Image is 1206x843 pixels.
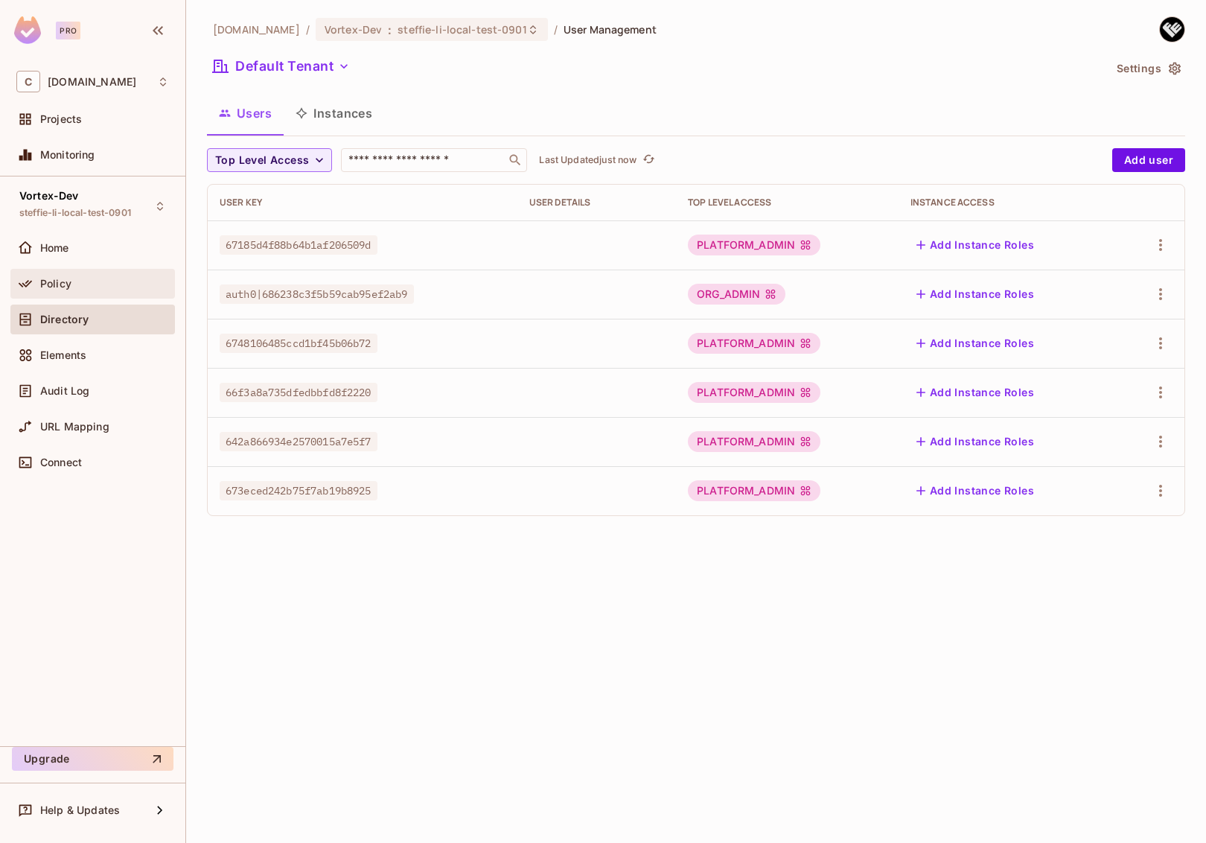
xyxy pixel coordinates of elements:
span: steffie-li-local-test-0901 [19,207,131,219]
span: Connect [40,457,82,468]
span: Vortex-Dev [325,22,382,36]
button: Upgrade [12,747,173,771]
button: Add Instance Roles [910,331,1040,355]
span: Audit Log [40,385,89,397]
div: PLATFORM_ADMIN [688,235,820,255]
span: 6748106485ccd1bf45b06b72 [220,334,377,353]
div: Instance Access [910,197,1105,209]
span: Home [40,242,69,254]
span: Workspace: consoleconnect.com [48,76,136,88]
span: C [16,71,40,92]
button: Add Instance Roles [910,479,1040,503]
div: Top Level Access [688,197,887,209]
div: ORG_ADMIN [688,284,785,305]
span: User Management [564,22,657,36]
div: PLATFORM_ADMIN [688,382,820,403]
span: 67185d4f88b64b1af206509d [220,235,377,255]
img: Qianwen Li [1160,17,1184,42]
img: SReyMgAAAABJRU5ErkJggg== [14,16,41,44]
span: Top Level Access [215,151,309,170]
button: Add user [1112,148,1185,172]
span: Policy [40,278,71,290]
span: 673eced242b75f7ab19b8925 [220,481,377,500]
span: refresh [642,153,655,168]
span: Help & Updates [40,804,120,816]
div: User Details [529,197,664,209]
button: Add Instance Roles [910,430,1040,454]
span: Elements [40,349,86,361]
div: PLATFORM_ADMIN [688,480,820,501]
p: Last Updated just now [539,154,636,166]
li: / [306,22,310,36]
button: Add Instance Roles [910,282,1040,306]
span: the active workspace [213,22,300,36]
span: URL Mapping [40,421,109,433]
button: Settings [1111,57,1185,80]
button: Add Instance Roles [910,233,1040,257]
span: : [387,24,392,36]
button: Add Instance Roles [910,381,1040,404]
span: Projects [40,113,82,125]
button: Top Level Access [207,148,332,172]
span: 66f3a8a735dfedbbfd8f2220 [220,383,377,402]
button: Users [207,95,284,132]
div: User Key [220,197,505,209]
div: Pro [56,22,80,39]
button: Default Tenant [207,54,356,78]
span: steffie-li-local-test-0901 [398,22,526,36]
span: Vortex-Dev [19,190,79,202]
span: auth0|686238c3f5b59cab95ef2ab9 [220,284,414,304]
div: PLATFORM_ADMIN [688,431,820,452]
span: Monitoring [40,149,95,161]
button: refresh [639,151,657,169]
span: 642a866934e2570015a7e5f7 [220,432,377,451]
span: Directory [40,314,89,325]
li: / [554,22,558,36]
div: PLATFORM_ADMIN [688,333,820,354]
button: Instances [284,95,384,132]
span: Click to refresh data [636,151,657,169]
